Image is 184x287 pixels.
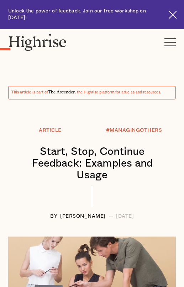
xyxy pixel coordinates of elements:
span: This article is part of [11,91,48,94]
div: [PERSON_NAME] [60,214,106,219]
span: The Ascender [48,88,75,93]
img: Highrise logo [8,33,67,51]
div: [DATE] [116,214,134,219]
span: , the Highrise platform for articles and resources. [75,91,161,94]
div: #MANAGINGOTHERS [106,128,162,133]
h1: Start, Stop, Continue Feedback: Examples and Usage [15,146,169,181]
div: Article [39,128,62,133]
div: — [109,214,114,219]
img: Cross icon [169,11,177,19]
div: BY [50,214,57,219]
